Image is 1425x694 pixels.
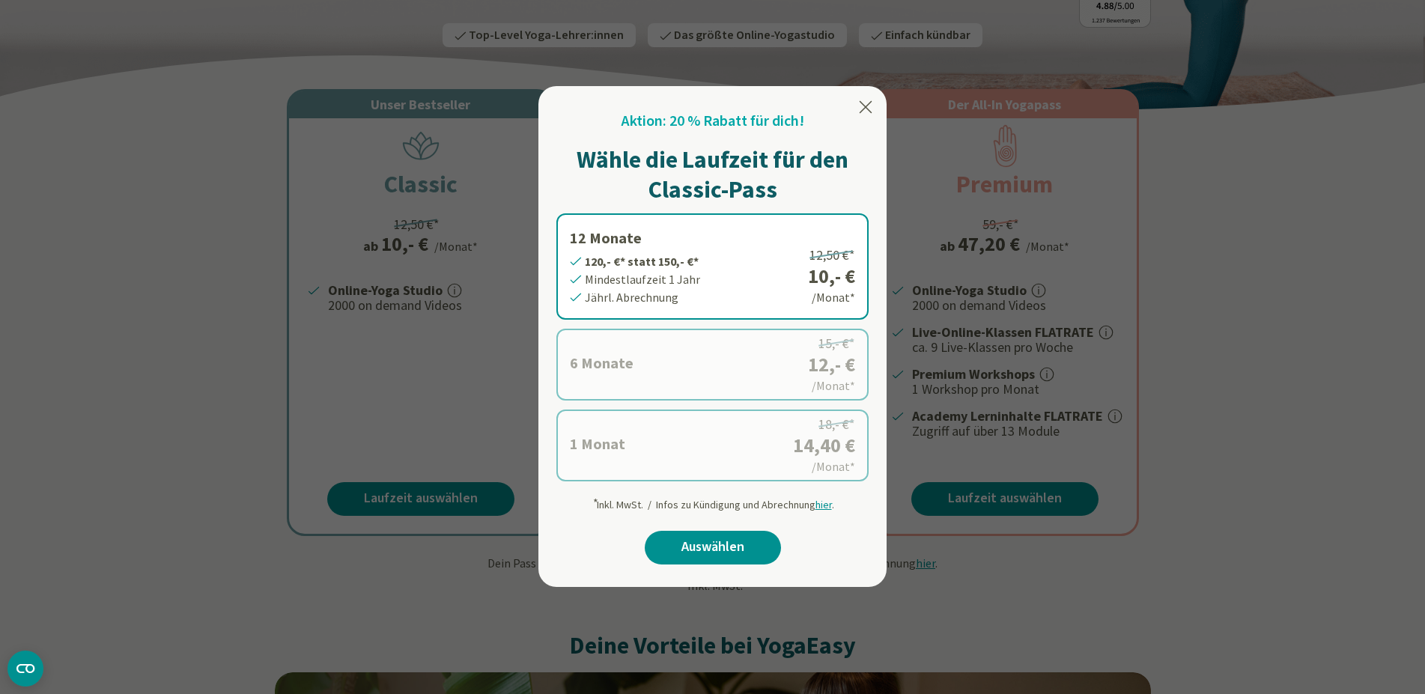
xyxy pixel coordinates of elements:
a: Auswählen [645,531,781,564]
button: CMP-Widget öffnen [7,651,43,687]
h2: Aktion: 20 % Rabatt für dich! [622,110,804,133]
div: Inkl. MwSt. / Infos zu Kündigung und Abrechnung . [592,490,834,513]
span: hier [815,498,832,511]
h1: Wähle die Laufzeit für den Classic-Pass [556,144,869,204]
